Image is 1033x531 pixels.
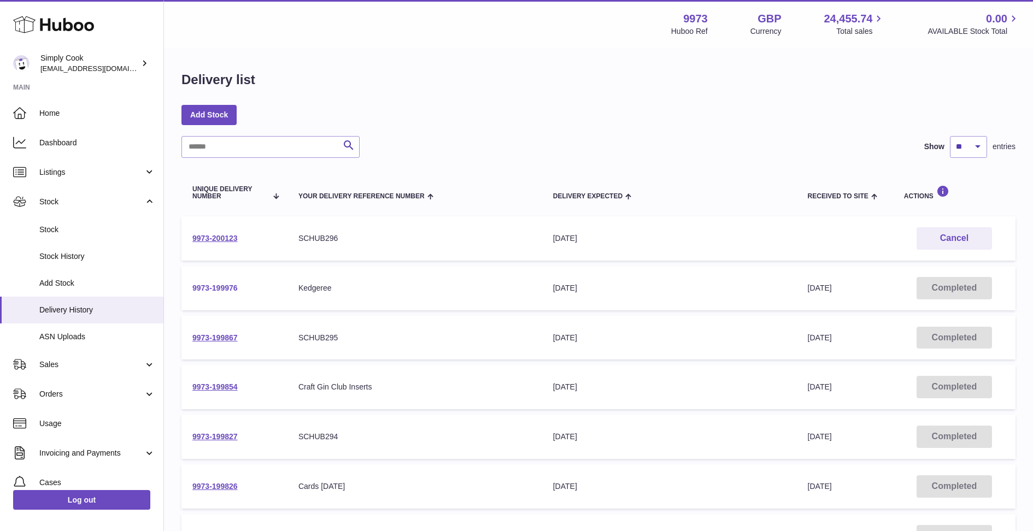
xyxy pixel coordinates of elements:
div: SCHUB294 [298,432,531,442]
span: Your Delivery Reference Number [298,193,425,200]
span: [DATE] [808,333,832,342]
span: Delivery History [39,305,155,315]
span: Total sales [836,26,885,37]
div: [DATE] [553,382,786,392]
img: internalAdmin-9973@internal.huboo.com [13,55,30,72]
div: Actions [904,185,1005,200]
div: [DATE] [553,283,786,293]
span: 0.00 [986,11,1007,26]
span: 24,455.74 [824,11,872,26]
span: Stock [39,225,155,235]
span: Unique Delivery Number [192,186,267,200]
strong: GBP [758,11,781,26]
button: Cancel [917,227,992,250]
div: Currency [750,26,782,37]
a: 9973-199867 [192,333,238,342]
span: [DATE] [808,284,832,292]
h1: Delivery list [181,71,255,88]
span: Stock History [39,251,155,262]
a: 9973-199827 [192,432,238,441]
span: Invoicing and Payments [39,448,144,458]
div: [DATE] [553,233,786,244]
div: [DATE] [553,481,786,492]
span: Add Stock [39,278,155,288]
a: 9973-199976 [192,284,238,292]
div: Craft Gin Club Inserts [298,382,531,392]
span: Delivery Expected [553,193,623,200]
a: 9973-200123 [192,234,238,243]
span: [DATE] [808,382,832,391]
span: AVAILABLE Stock Total [928,26,1020,37]
span: Usage [39,418,155,429]
strong: 9973 [683,11,708,26]
span: Orders [39,389,144,399]
span: Listings [39,167,144,178]
span: entries [993,141,1016,152]
label: Show [924,141,944,152]
a: Add Stock [181,105,237,125]
div: Cards [DATE] [298,481,531,492]
div: SCHUB295 [298,333,531,343]
span: ASN Uploads [39,332,155,342]
span: Stock [39,197,144,207]
div: Huboo Ref [671,26,708,37]
span: Sales [39,359,144,370]
div: [DATE] [553,432,786,442]
a: 24,455.74 Total sales [824,11,885,37]
div: Kedgeree [298,283,531,293]
span: Dashboard [39,138,155,148]
span: Received to Site [808,193,868,200]
span: [DATE] [808,432,832,441]
span: Cases [39,477,155,488]
a: Log out [13,490,150,510]
div: Simply Cook [40,53,139,74]
span: [EMAIL_ADDRESS][DOMAIN_NAME] [40,64,161,73]
a: 0.00 AVAILABLE Stock Total [928,11,1020,37]
span: [DATE] [808,482,832,491]
div: [DATE] [553,333,786,343]
div: SCHUB296 [298,233,531,244]
a: 9973-199854 [192,382,238,391]
span: Home [39,108,155,119]
a: 9973-199826 [192,482,238,491]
